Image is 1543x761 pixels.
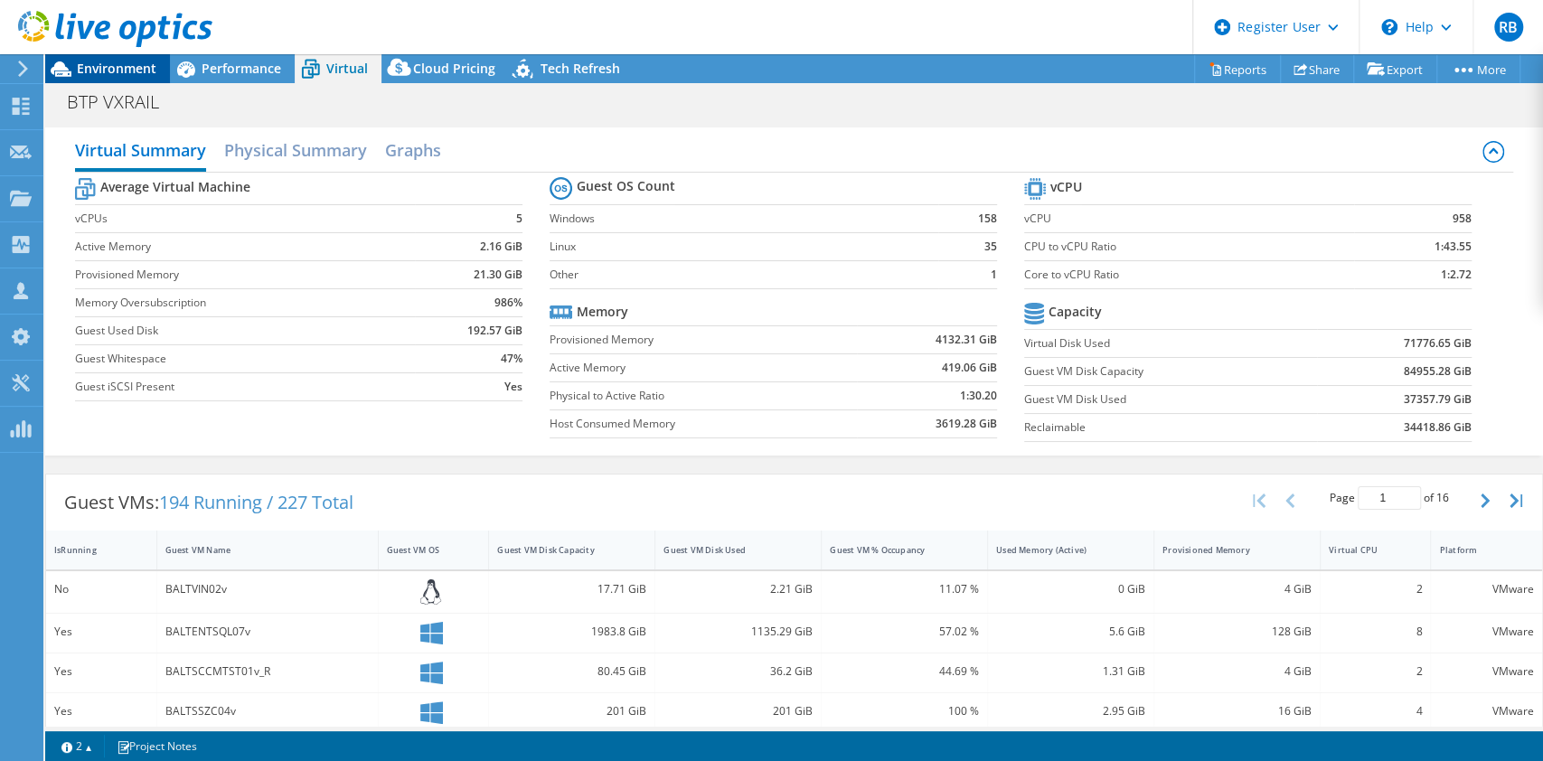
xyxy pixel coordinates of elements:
div: 1.31 GiB [996,662,1145,681]
label: Active Memory [550,359,857,377]
div: BALTSCCMTST01v_R [165,662,370,681]
b: 35 [984,238,997,256]
b: Memory [577,303,628,321]
div: 4 [1329,701,1423,721]
div: Guest VM % Occupancy [830,544,957,556]
h2: Graphs [385,132,441,168]
b: 37357.79 GiB [1404,390,1472,409]
svg: \n [1381,19,1397,35]
div: 2.95 GiB [996,701,1145,721]
b: 1:30.20 [960,387,997,405]
input: jump to page [1358,486,1421,510]
div: 17.71 GiB [497,579,646,599]
div: Guest VM Disk Capacity [497,544,625,556]
div: 80.45 GiB [497,662,646,681]
label: CPU to vCPU Ratio [1024,238,1354,256]
b: 1:2.72 [1441,266,1472,284]
div: Platform [1439,544,1512,556]
label: Guest VM Disk Used [1024,390,1317,409]
b: vCPU [1050,178,1082,196]
div: 2 [1329,662,1423,681]
h2: Physical Summary [224,132,367,168]
label: Active Memory [75,238,415,256]
div: 4 GiB [1162,579,1312,599]
div: 128 GiB [1162,622,1312,642]
div: Yes [54,622,148,642]
span: Environment [77,60,156,77]
label: Guest Used Disk [75,322,415,340]
span: RB [1494,13,1523,42]
div: 0 GiB [996,579,1145,599]
div: 36.2 GiB [663,662,813,681]
h2: Virtual Summary [75,132,206,172]
div: 2 [1329,579,1423,599]
div: VMware [1439,579,1534,599]
span: 194 Running / 227 Total [159,490,353,514]
span: Cloud Pricing [413,60,495,77]
b: 1:43.55 [1435,238,1472,256]
div: Yes [54,701,148,721]
b: 419.06 GiB [942,359,997,377]
b: 5 [516,210,522,228]
label: Other [550,266,938,284]
div: 2.21 GiB [663,579,813,599]
div: 11.07 % [830,579,979,599]
label: Guest VM Disk Capacity [1024,362,1317,380]
b: Guest OS Count [577,177,675,195]
b: 158 [978,210,997,228]
span: Virtual [326,60,368,77]
label: Provisioned Memory [550,331,857,349]
div: 100 % [830,701,979,721]
div: Guest VM Disk Used [663,544,791,556]
b: 2.16 GiB [480,238,522,256]
div: Guest VM OS [387,544,459,556]
div: Used Memory (Active) [996,544,1124,556]
div: No [54,579,148,599]
label: vCPUs [75,210,415,228]
div: 1983.8 GiB [497,622,646,642]
b: 84955.28 GiB [1404,362,1472,380]
label: Reclaimable [1024,418,1317,437]
label: Windows [550,210,938,228]
div: BALTSSZC04v [165,701,370,721]
div: 57.02 % [830,622,979,642]
div: IsRunning [54,544,127,556]
div: BALTENTSQL07v [165,622,370,642]
label: Guest iSCSI Present [75,378,415,396]
div: 201 GiB [663,701,813,721]
a: Export [1353,55,1437,83]
div: 8 [1329,622,1423,642]
div: 201 GiB [497,701,646,721]
div: Guest VMs: [46,474,372,531]
label: Guest Whitespace [75,350,415,368]
span: Tech Refresh [541,60,620,77]
a: Share [1280,55,1354,83]
b: 192.57 GiB [467,322,522,340]
b: 1 [991,266,997,284]
div: Provisioned Memory [1162,544,1290,556]
b: 47% [501,350,522,368]
div: 16 GiB [1162,701,1312,721]
b: 3619.28 GiB [936,415,997,433]
label: Physical to Active Ratio [550,387,857,405]
div: Virtual CPU [1329,544,1401,556]
b: Capacity [1049,303,1102,321]
h1: BTP VXRAIL [59,92,187,112]
label: Memory Oversubscription [75,294,415,312]
b: 71776.65 GiB [1404,334,1472,352]
b: 4132.31 GiB [936,331,997,349]
b: 34418.86 GiB [1404,418,1472,437]
b: 986% [494,294,522,312]
span: Performance [202,60,281,77]
label: Core to vCPU Ratio [1024,266,1354,284]
span: Page of [1330,486,1449,510]
a: 2 [49,735,105,757]
div: VMware [1439,622,1534,642]
div: 1135.29 GiB [663,622,813,642]
div: 4 GiB [1162,662,1312,681]
a: More [1436,55,1520,83]
div: Guest VM Name [165,544,348,556]
label: vCPU [1024,210,1354,228]
b: 958 [1453,210,1472,228]
div: BALTVIN02v [165,579,370,599]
